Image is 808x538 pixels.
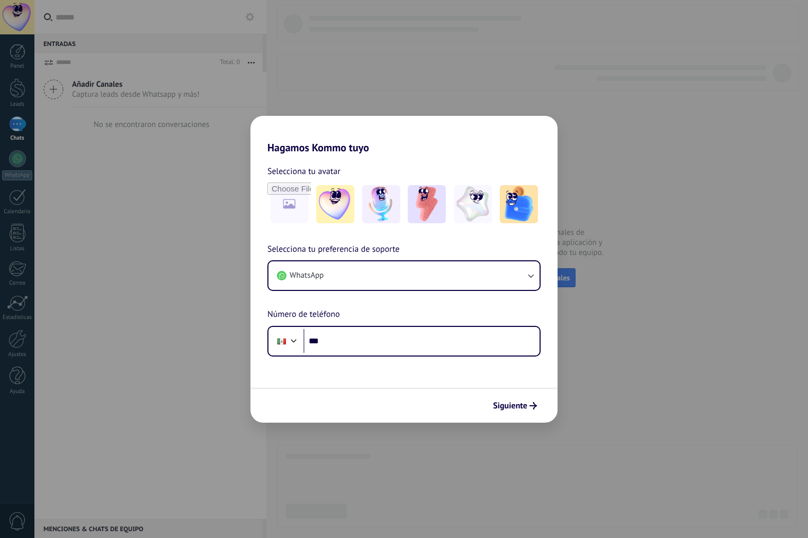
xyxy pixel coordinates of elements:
span: Siguiente [493,402,527,409]
span: Selecciona tu avatar [267,165,340,178]
img: -5.jpeg [500,185,538,223]
span: Número de teléfono [267,308,340,322]
span: WhatsApp [290,270,324,281]
img: -4.jpeg [454,185,492,223]
div: Mexico: + 52 [272,330,292,352]
button: WhatsApp [268,261,540,290]
span: Selecciona tu preferencia de soporte [267,243,400,257]
img: -1.jpeg [316,185,354,223]
button: Siguiente [488,397,542,415]
img: -2.jpeg [362,185,400,223]
img: -3.jpeg [408,185,446,223]
h2: Hagamos Kommo tuyo [250,116,558,154]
